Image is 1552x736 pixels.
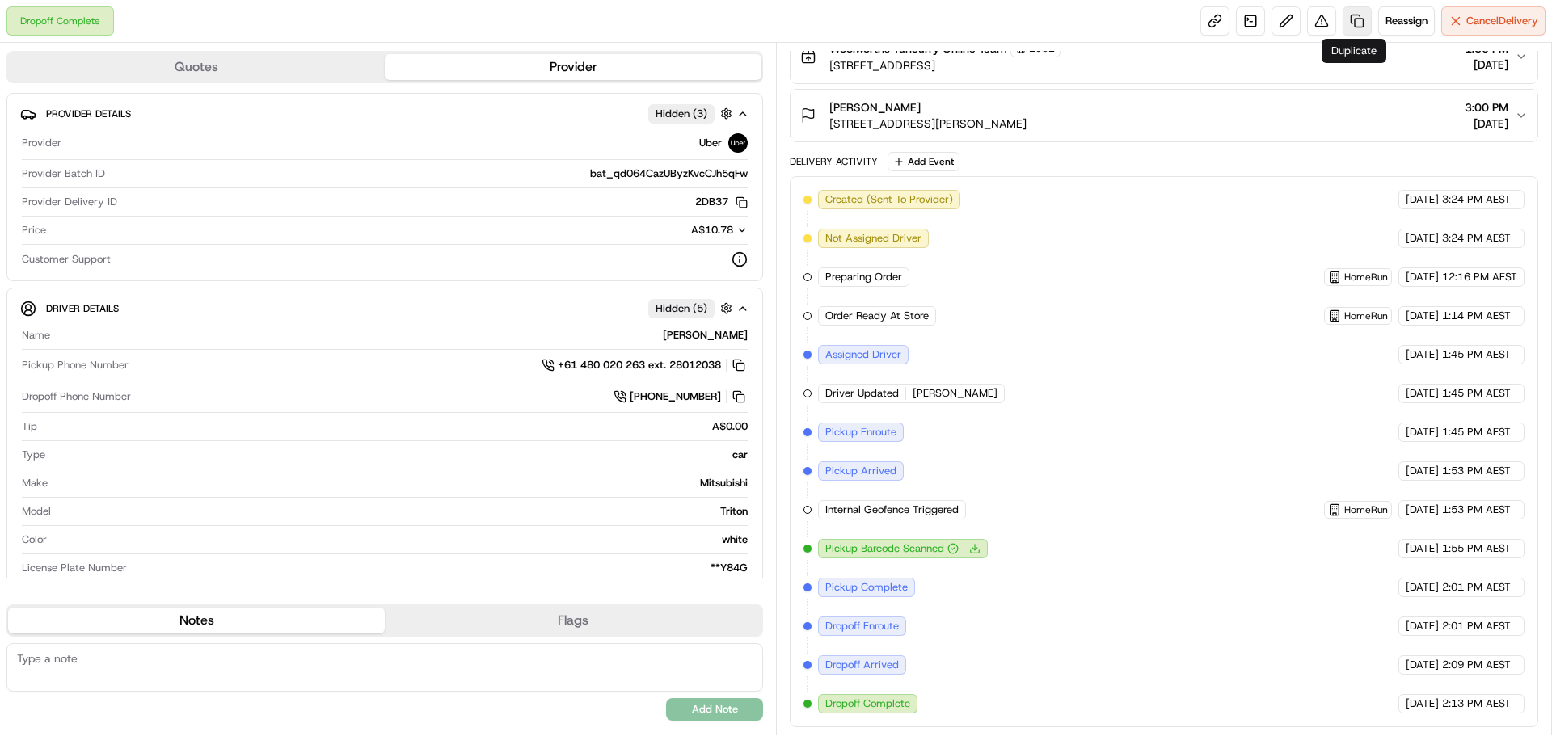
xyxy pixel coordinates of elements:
[20,100,749,127] button: Provider DetailsHidden (3)
[114,273,196,286] a: Powered byPylon
[829,57,1061,74] span: [STREET_ADDRESS]
[1322,39,1386,63] div: Duplicate
[46,302,119,315] span: Driver Details
[695,195,748,209] button: 2DB37
[16,65,294,90] p: Welcome 👋
[44,419,748,434] div: A$0.00
[825,192,953,207] span: Created (Sent To Provider)
[1406,503,1439,517] span: [DATE]
[825,541,959,556] button: Pickup Barcode Scanned
[825,696,910,711] span: Dropoff Complete
[648,103,736,124] button: Hidden (3)
[1442,503,1511,517] span: 1:53 PM AEST
[1442,347,1511,362] span: 1:45 PM AEST
[656,107,707,121] span: Hidden ( 3 )
[542,356,748,374] a: +61 480 020 263 ext. 28012038
[1442,231,1511,246] span: 3:24 PM AEST
[42,104,291,121] input: Got a question? Start typing here...
[1406,696,1439,711] span: [DATE]
[22,252,111,267] span: Customer Support
[1344,271,1388,284] span: HomeRun
[1465,99,1508,116] span: 3:00 PM
[1442,386,1511,401] span: 1:45 PM AEST
[55,154,265,170] div: Start new chat
[22,532,47,547] span: Color
[558,358,721,372] span: +61 480 020 263 ext. 28012038
[829,116,1027,132] span: [STREET_ADDRESS][PERSON_NAME]
[10,228,130,257] a: 📗Knowledge Base
[1344,309,1388,322] span: HomeRun
[1466,14,1538,28] span: Cancel Delivery
[137,236,150,249] div: 💻
[55,170,205,183] div: We're available if you need us!
[790,155,878,168] div: Delivery Activity
[590,166,748,181] span: bat_qd064CazUByzKvcCJh5qFw
[1406,192,1439,207] span: [DATE]
[275,159,294,179] button: Start new chat
[130,228,266,257] a: 💻API Documentation
[1465,116,1508,132] span: [DATE]
[1406,619,1439,633] span: [DATE]
[53,532,748,547] div: white
[22,136,61,150] span: Provider
[54,476,748,490] div: Mitsubishi
[22,166,105,181] span: Provider Batch ID
[1406,425,1439,439] span: [DATE]
[825,464,896,478] span: Pickup Arrived
[22,476,48,490] span: Make
[22,561,127,575] span: License Plate Number
[8,54,385,80] button: Quotes
[1406,580,1439,595] span: [DATE]
[825,619,899,633] span: Dropoff Enroute
[32,234,124,250] span: Knowledge Base
[825,425,896,439] span: Pickup Enroute
[385,608,761,633] button: Flags
[1442,658,1511,672] span: 2:09 PM AEST
[1442,270,1517,284] span: 12:16 PM AEST
[1406,231,1439,246] span: [DATE]
[605,223,748,238] button: A$10.78
[614,388,748,406] a: [PHONE_NUMBER]
[22,419,37,434] span: Tip
[728,133,748,153] img: uber-new-logo.jpeg
[791,30,1537,83] button: Woolworths Tuncurry Online Team1961[STREET_ADDRESS]1:50 PM[DATE]
[22,504,51,519] span: Model
[1406,386,1439,401] span: [DATE]
[1441,6,1546,36] button: CancelDelivery
[1406,541,1439,556] span: [DATE]
[57,504,748,519] div: Triton
[1442,580,1511,595] span: 2:01 PM AEST
[829,99,921,116] span: [PERSON_NAME]
[699,136,722,150] span: Uber
[1442,541,1511,556] span: 1:55 PM AEST
[22,195,117,209] span: Provider Delivery ID
[825,386,899,401] span: Driver Updated
[16,154,45,183] img: 1736555255976-a54dd68f-1ca7-489b-9aae-adbdc363a1c4
[1406,309,1439,323] span: [DATE]
[1442,192,1511,207] span: 3:24 PM AEST
[1442,619,1511,633] span: 2:01 PM AEST
[22,389,131,404] span: Dropoff Phone Number
[1328,503,1388,516] button: HomeRun
[1442,309,1511,323] span: 1:14 PM AEST
[825,270,902,284] span: Preparing Order
[825,503,959,517] span: Internal Geofence Triggered
[1385,14,1428,28] span: Reassign
[153,234,259,250] span: API Documentation
[1406,270,1439,284] span: [DATE]
[46,107,131,120] span: Provider Details
[1442,696,1511,711] span: 2:13 PM AEST
[691,223,733,237] span: A$10.78
[630,389,721,404] span: [PHONE_NUMBER]
[825,347,901,362] span: Assigned Driver
[791,90,1537,141] button: [PERSON_NAME][STREET_ADDRESS][PERSON_NAME]3:00 PM[DATE]
[825,580,908,595] span: Pickup Complete
[22,328,50,343] span: Name
[1406,658,1439,672] span: [DATE]
[8,608,385,633] button: Notes
[1465,57,1508,73] span: [DATE]
[22,223,46,238] span: Price
[1378,6,1435,36] button: Reassign
[656,301,707,316] span: Hidden ( 5 )
[16,16,48,48] img: Nash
